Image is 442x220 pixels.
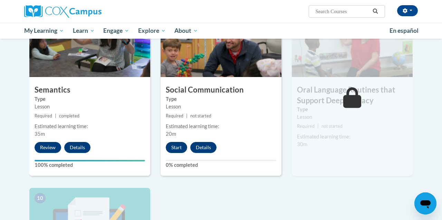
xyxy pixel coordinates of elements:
[73,27,95,35] span: Learn
[174,27,198,35] span: About
[24,5,148,18] a: Cox Campus
[321,124,343,129] span: not started
[55,113,56,118] span: |
[19,23,423,39] div: Main menu
[166,123,276,130] div: Estimated learning time:
[24,5,102,18] img: Cox Campus
[68,23,99,39] a: Learn
[370,7,381,16] button: Search
[35,131,45,137] span: 35m
[170,23,203,39] a: About
[138,27,166,35] span: Explore
[292,85,413,106] h3: Oral Language Routines that Support Deep Literacy
[166,95,276,103] label: Type
[35,193,46,203] span: 10
[186,113,188,118] span: |
[166,131,176,137] span: 20m
[64,142,90,153] button: Details
[35,142,61,153] button: Review
[190,113,211,118] span: not started
[24,27,64,35] span: My Learning
[59,113,79,118] span: completed
[315,7,370,16] input: Search Courses
[134,23,170,39] a: Explore
[317,124,319,129] span: |
[35,123,145,130] div: Estimated learning time:
[35,95,145,103] label: Type
[161,8,281,77] img: Course Image
[35,161,145,169] label: 100% completed
[166,142,187,153] button: Start
[35,103,145,111] div: Lesson
[103,27,129,35] span: Engage
[166,161,276,169] label: 0% completed
[35,160,145,161] div: Your progress
[166,103,276,111] div: Lesson
[161,85,281,95] h3: Social Communication
[297,141,307,147] span: 30m
[297,106,407,113] label: Type
[35,113,52,118] span: Required
[99,23,134,39] a: Engage
[297,133,407,141] div: Estimated learning time:
[297,124,315,129] span: Required
[297,113,407,121] div: Lesson
[29,85,150,95] h3: Semantics
[385,23,423,38] a: En español
[29,8,150,77] img: Course Image
[166,113,183,118] span: Required
[292,8,413,77] img: Course Image
[414,192,436,214] iframe: Button to launch messaging window
[397,5,418,16] button: Account Settings
[190,142,217,153] button: Details
[20,23,68,39] a: My Learning
[390,27,419,34] span: En español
